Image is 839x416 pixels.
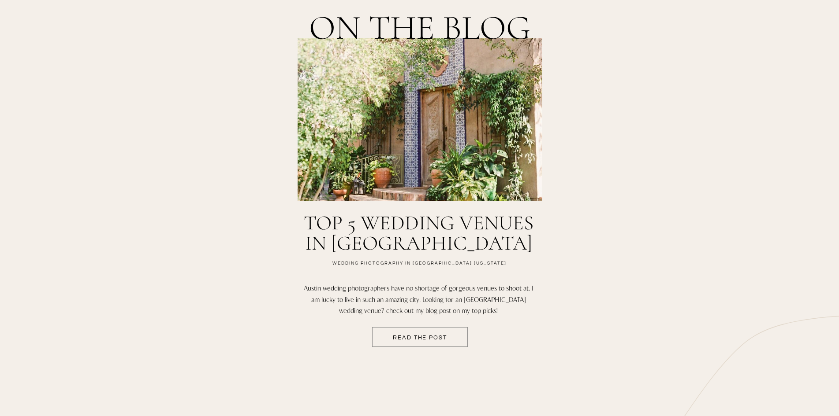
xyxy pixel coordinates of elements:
p: Austin wedding photographers have no shortage of gorgeous venues to shoot at. I am lucky to live ... [301,283,537,318]
h2: wedding photography in [GEOGRAPHIC_DATA] [US_STATE] [298,260,541,271]
a: READ THE POST [373,335,468,342]
h2: ON THE BLOG [293,11,547,36]
a: top 5 wedding venues in [GEOGRAPHIC_DATA] [297,213,541,261]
